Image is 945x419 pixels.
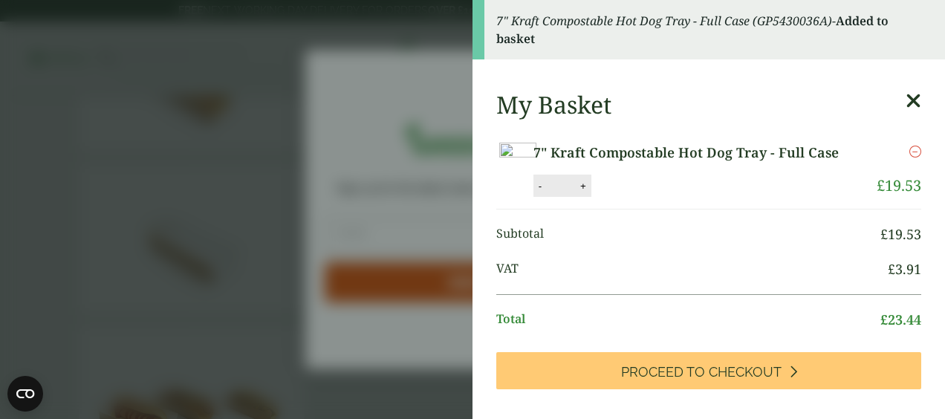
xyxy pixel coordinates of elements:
[533,143,858,163] a: 7" Kraft Compostable Hot Dog Tray - Full Case
[880,311,888,328] span: £
[496,259,888,279] span: VAT
[496,224,880,244] span: Subtotal
[880,311,921,328] bdi: 23.44
[496,352,921,389] a: Proceed to Checkout
[888,260,921,278] bdi: 3.91
[496,13,832,29] em: 7" Kraft Compostable Hot Dog Tray - Full Case (GP5430036A)
[877,175,921,195] bdi: 19.53
[880,225,888,243] span: £
[909,143,921,160] a: Remove this item
[7,376,43,412] button: Open CMP widget
[576,180,591,192] button: +
[496,91,611,119] h2: My Basket
[888,260,895,278] span: £
[534,180,546,192] button: -
[496,310,880,330] span: Total
[880,225,921,243] bdi: 19.53
[877,175,885,195] span: £
[621,364,782,380] span: Proceed to Checkout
